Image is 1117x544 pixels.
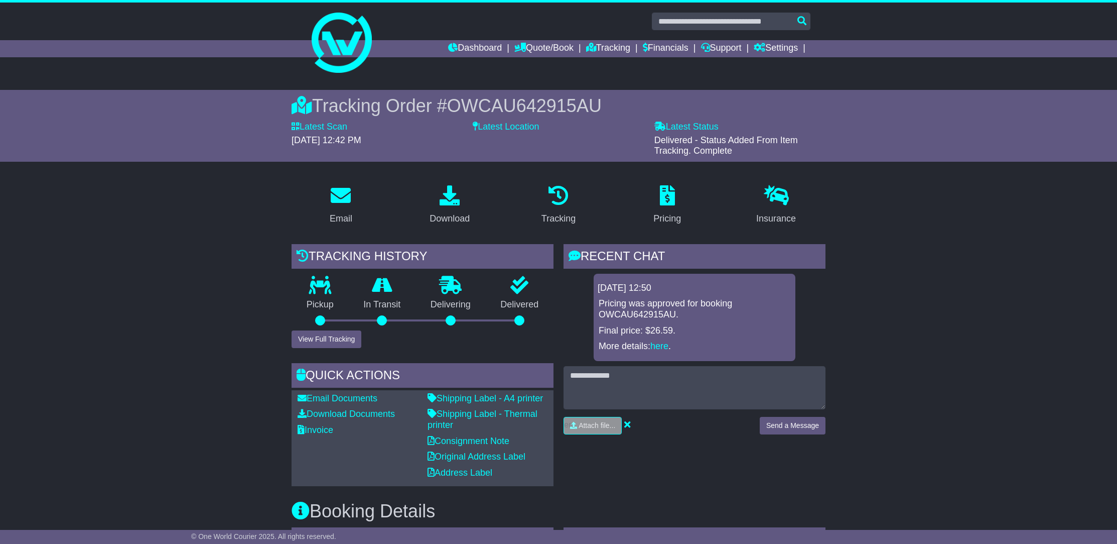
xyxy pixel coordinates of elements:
[599,325,790,337] p: Final price: $26.59.
[430,212,470,226] div: Download
[650,341,668,351] a: here
[428,409,537,430] a: Shipping Label - Thermal printer
[298,409,395,419] a: Download Documents
[298,393,377,403] a: Email Documents
[292,363,553,390] div: Quick Actions
[428,468,492,478] a: Address Label
[292,299,349,310] p: Pickup
[754,40,798,57] a: Settings
[423,182,476,229] a: Download
[292,501,825,521] h3: Booking Details
[654,122,719,133] label: Latest Status
[701,40,742,57] a: Support
[750,182,802,229] a: Insurance
[756,212,796,226] div: Insurance
[292,95,825,117] div: Tracking Order #
[428,452,525,462] a: Original Address Label
[654,135,798,156] span: Delivered - Status Added From Item Tracking. Complete
[598,283,791,294] div: [DATE] 12:50
[514,40,574,57] a: Quote/Book
[292,122,347,133] label: Latest Scan
[292,331,361,348] button: View Full Tracking
[599,298,790,320] p: Pricing was approved for booking OWCAU642915AU.
[292,135,361,145] span: [DATE] 12:42 PM
[448,40,502,57] a: Dashboard
[760,417,825,434] button: Send a Message
[447,95,602,116] span: OWCAU642915AU
[323,182,359,229] a: Email
[653,212,681,226] div: Pricing
[428,393,543,403] a: Shipping Label - A4 printer
[647,182,687,229] a: Pricing
[349,299,416,310] p: In Transit
[541,212,576,226] div: Tracking
[564,244,825,271] div: RECENT CHAT
[586,40,630,57] a: Tracking
[330,212,352,226] div: Email
[298,425,333,435] a: Invoice
[643,40,688,57] a: Financials
[599,341,790,352] p: More details: .
[428,436,509,446] a: Consignment Note
[486,299,554,310] p: Delivered
[191,532,336,540] span: © One World Courier 2025. All rights reserved.
[292,244,553,271] div: Tracking history
[535,182,582,229] a: Tracking
[473,122,539,133] label: Latest Location
[415,299,486,310] p: Delivering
